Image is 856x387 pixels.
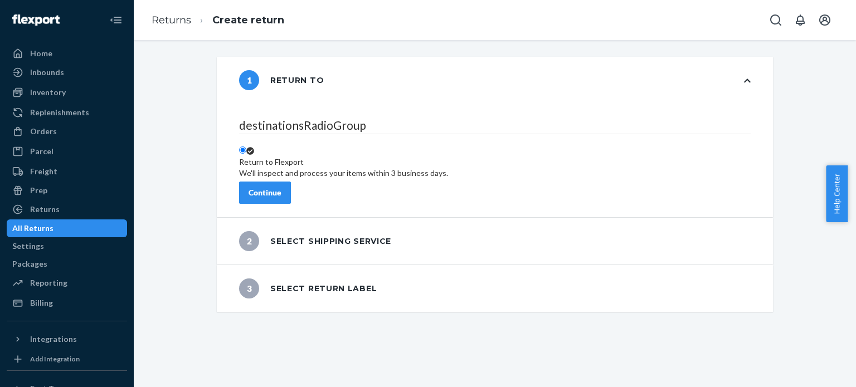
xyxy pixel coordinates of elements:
[239,70,259,90] span: 1
[7,352,127,366] a: Add Integration
[30,87,66,98] div: Inventory
[12,258,47,270] div: Packages
[30,204,60,215] div: Returns
[7,219,127,237] a: All Returns
[152,14,191,26] a: Returns
[7,143,127,160] a: Parcel
[30,297,53,308] div: Billing
[239,182,291,204] button: Continue
[239,231,259,251] span: 2
[7,182,127,199] a: Prep
[30,166,57,177] div: Freight
[239,278,259,298] span: 3
[143,4,293,37] ol: breadcrumbs
[7,163,127,180] a: Freight
[814,9,836,31] button: Open account menu
[765,9,787,31] button: Open Search Box
[30,354,80,364] div: Add Integration
[239,278,377,298] div: Select return label
[30,67,64,78] div: Inbounds
[7,104,127,121] a: Replenishments
[249,187,281,198] div: Continue
[30,48,52,59] div: Home
[239,146,246,154] input: Return to FlexportWe'll inspect and process your items within 3 business days.
[30,334,77,345] div: Integrations
[239,70,324,90] div: Return to
[30,126,57,137] div: Orders
[789,9,811,31] button: Open notifications
[7,45,127,62] a: Home
[12,14,60,26] img: Flexport logo
[105,9,127,31] button: Close Navigation
[239,168,448,179] div: We'll inspect and process your items within 3 business days.
[212,14,284,26] a: Create return
[7,255,127,273] a: Packages
[30,185,47,196] div: Prep
[12,223,53,234] div: All Returns
[7,330,127,348] button: Integrations
[826,165,848,222] button: Help Center
[30,107,89,118] div: Replenishments
[7,237,127,255] a: Settings
[239,117,751,134] legend: destinationsRadioGroup
[7,274,127,292] a: Reporting
[12,241,44,252] div: Settings
[7,63,127,81] a: Inbounds
[239,156,448,168] div: Return to Flexport
[30,146,53,157] div: Parcel
[7,84,127,101] a: Inventory
[7,294,127,312] a: Billing
[239,231,391,251] div: Select shipping service
[7,123,127,140] a: Orders
[7,200,127,218] a: Returns
[30,277,67,288] div: Reporting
